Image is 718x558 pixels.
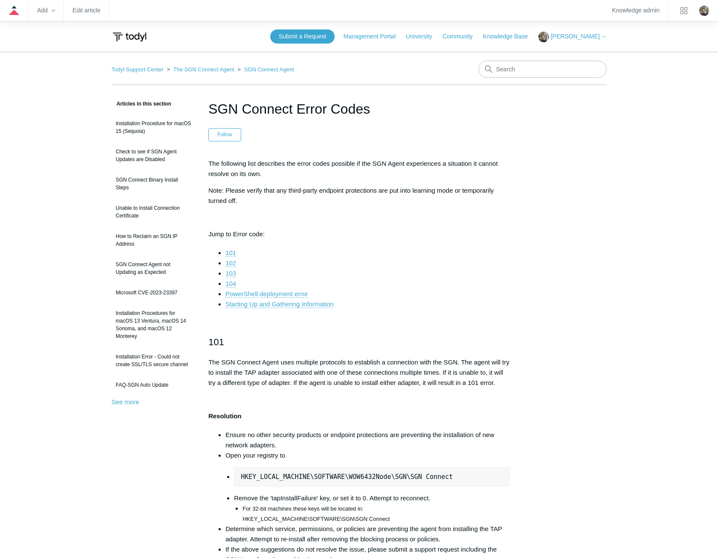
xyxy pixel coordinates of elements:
h1: SGN Connect Error Codes [208,99,510,119]
a: Microsoft CVE-2023-23397 [111,285,196,301]
a: 102 [225,259,236,267]
zd-hc-trigger: Click your profile icon to open the profile menu [699,6,709,16]
li: Ensure no other security products or endpoint protections are preventing the installation of new ... [225,430,510,450]
a: 103 [225,270,236,277]
a: Starting Up and Gathering Information [225,300,333,308]
span: [PERSON_NAME] [551,33,600,40]
a: How to Reclaim an SGN IP Address [111,228,196,252]
h2: 101 [208,335,510,349]
img: user avatar [699,6,709,16]
a: Unable to Install Connection Certificate [111,200,196,224]
a: PowerShell deployment error [225,290,308,298]
a: Edit article [73,8,100,13]
a: Knowledge Base [483,32,537,41]
li: Todyl Support Center [111,66,165,73]
a: SGN Connect Agent not Updating as Expected [111,256,196,280]
a: Community [443,32,482,41]
a: Management Portal [344,32,404,41]
li: Remove the 'tapInstallFailure' key, or set it to 0. Attempt to reconnect. [234,493,510,524]
p: Jump to Error code: [208,229,510,239]
a: Submit a Request [270,29,335,44]
p: The SGN Connect Agent uses multiple protocols to establish a connection with the SGN. The agent w... [208,357,510,388]
a: 101 [225,249,236,257]
li: The SGN Connect Agent [165,66,236,73]
img: Todyl Support Center Help Center home page [111,29,148,45]
button: Follow Article [208,128,241,141]
a: 104 [225,280,236,288]
li: Open your registry to [225,450,510,524]
a: Installation Procedures for macOS 13 Ventura, macOS 14 Sonoma, and macOS 12 Monterey [111,305,196,344]
a: SGN Connect Agent [244,66,294,73]
li: SGN Connect Agent [236,66,294,73]
a: Installation Procedure for macOS 15 (Sequoia) [111,115,196,139]
a: Check to see if SGN Agent Updates are Disabled [111,144,196,167]
a: The SGN Connect Agent [173,66,234,73]
p: Note: Please verify that any third-party endpoint protections are put into learning mode or tempo... [208,185,510,206]
a: SGN Connect Binary Install Steps [111,172,196,196]
li: Determine which service, permissions, or policies are preventing the agent from installing the TA... [225,524,510,544]
button: [PERSON_NAME] [538,32,607,42]
a: FAQ-SGN Auto Update [111,377,196,393]
pre: HKEY_LOCAL_MACHINE\SOFTWARE\WOW6432Node\SGN\SGN Connect [234,467,510,487]
span: Articles in this section [111,101,171,107]
input: Search [479,61,607,78]
span: For 32-bit machines these keys will be located in: HKEY_LOCAL_MACHINE\SOFTWARE\SGN\SGN Connect [242,505,390,522]
a: Installation Error - Could not create SSL/TLS secure channel [111,349,196,373]
a: University [406,32,441,41]
strong: Resolution [208,412,242,420]
p: The following list describes the error codes possible if the SGN Agent experiences a situation it... [208,159,510,179]
a: See more [111,398,139,405]
a: Todyl Support Center [111,66,163,73]
a: Knowledge admin [612,8,660,13]
zd-hc-trigger: Add [37,8,55,13]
